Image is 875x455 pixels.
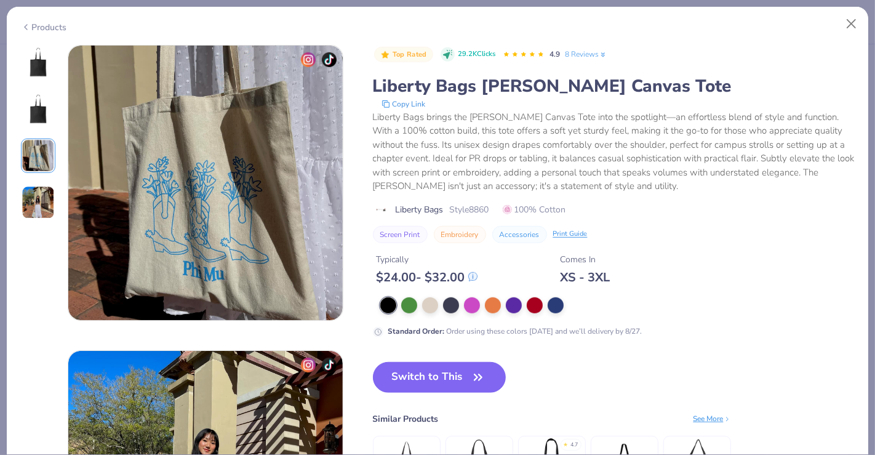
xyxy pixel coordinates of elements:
[561,270,610,285] div: XS - 3XL
[503,203,566,216] span: 100% Cotton
[21,21,67,34] div: Products
[301,358,316,372] img: insta-icon.png
[373,362,506,393] button: Switch to This
[68,46,343,320] img: db82807d-623b-40a4-a01f-19490a46a0f9
[22,139,55,172] img: User generated content
[322,52,337,67] img: tiktok-icon.png
[434,226,486,243] button: Embroidery
[492,226,547,243] button: Accessories
[380,50,390,60] img: Top Rated sort
[565,49,607,60] a: 8 Reviews
[23,94,53,124] img: Back
[450,203,489,216] span: Style 8860
[571,441,578,449] div: 4.7
[377,253,477,266] div: Typically
[503,45,545,65] div: 4.9 Stars
[373,413,439,425] div: Similar Products
[553,229,588,240] div: Print Guide
[388,326,642,337] div: Order using these colors [DATE] and we’ll delivery by 8/27.
[23,47,53,77] img: Front
[373,226,428,243] button: Screen Print
[396,203,444,216] span: Liberty Bags
[373,74,855,98] div: Liberty Bags [PERSON_NAME] Canvas Tote
[377,270,477,285] div: $ 24.00 - $ 32.00
[564,441,569,446] div: ★
[373,110,855,193] div: Liberty Bags brings the [PERSON_NAME] Canvas Tote into the spotlight—an effortless blend of style...
[458,49,495,60] span: 29.2K Clicks
[388,326,445,336] strong: Standard Order :
[561,253,610,266] div: Comes In
[840,12,863,36] button: Close
[374,47,433,63] button: Badge Button
[322,358,337,372] img: tiktok-icon.png
[373,205,390,215] img: brand logo
[549,49,560,59] span: 4.9
[378,98,430,110] button: copy to clipboard
[22,186,55,219] img: User generated content
[693,413,731,424] div: See More
[301,52,316,67] img: insta-icon.png
[393,51,427,58] span: Top Rated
